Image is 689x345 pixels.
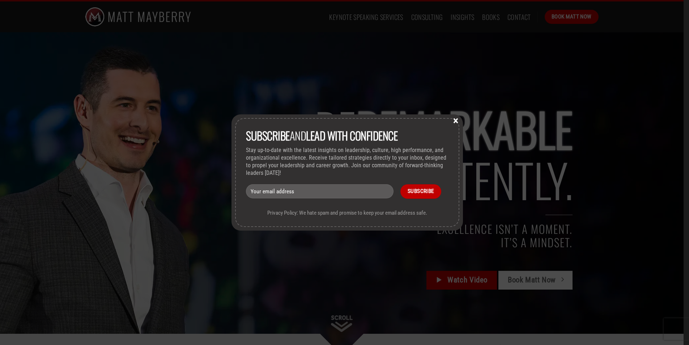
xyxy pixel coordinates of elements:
[246,210,448,216] p: Privacy Policy: We hate spam and promise to keep your email address safe.
[246,127,397,144] span: and
[306,127,397,144] strong: lead with Confidence
[246,184,394,198] input: Your email address
[450,117,461,123] button: Close
[246,147,448,177] p: Stay up-to-date with the latest insights on leadership, culture, high performance, and organizati...
[246,127,290,144] strong: Subscribe
[400,184,441,198] input: Subscribe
